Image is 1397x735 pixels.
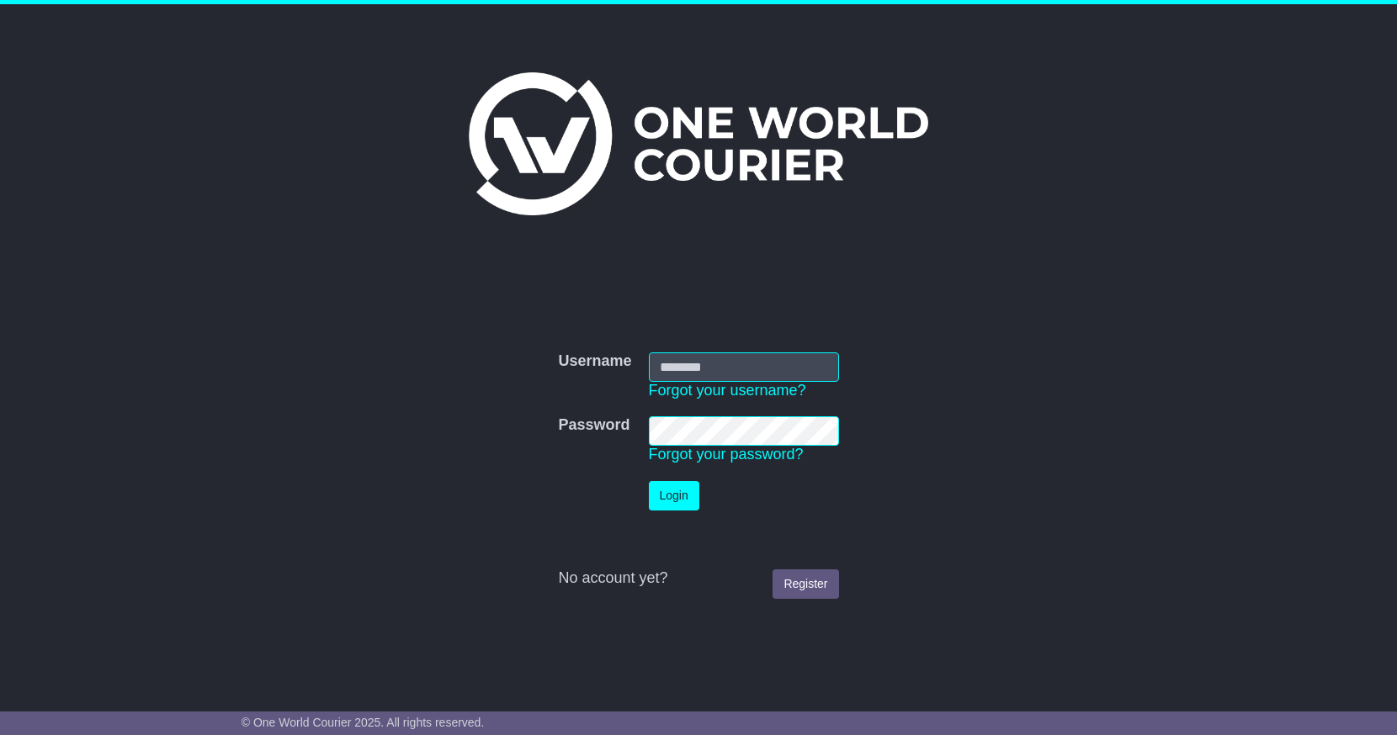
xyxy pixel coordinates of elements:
button: Login [649,481,699,510]
a: Forgot your username? [649,382,806,399]
label: Username [558,352,631,371]
img: One World [469,72,928,215]
a: Forgot your password? [649,446,804,463]
a: Register [773,569,838,599]
label: Password [558,416,629,435]
div: No account yet? [558,569,838,588]
span: © One World Courier 2025. All rights reserved. [242,716,485,729]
